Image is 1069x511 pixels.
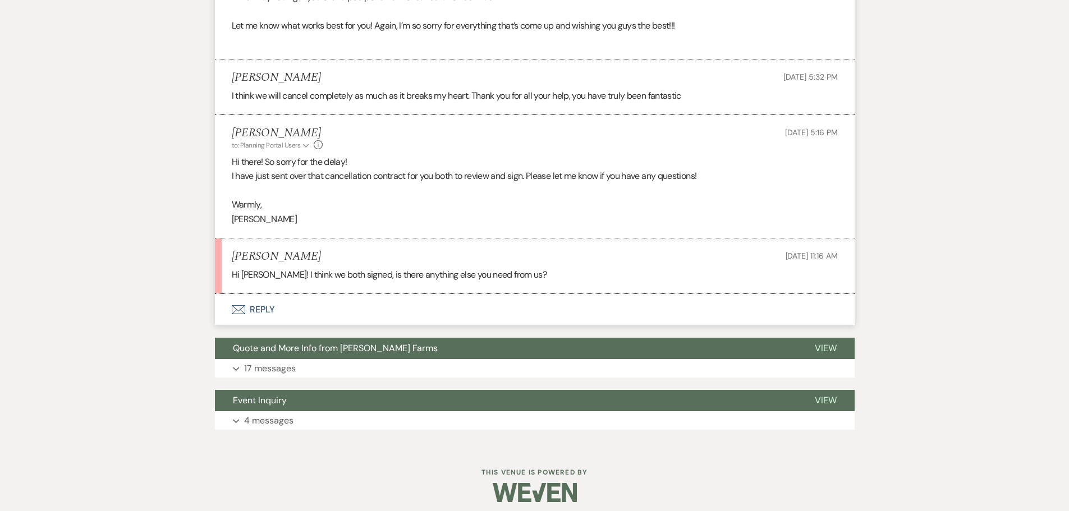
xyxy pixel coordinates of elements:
[233,394,287,406] span: Event Inquiry
[215,294,855,325] button: Reply
[232,212,838,227] p: [PERSON_NAME]
[215,390,797,411] button: Event Inquiry
[244,413,293,428] p: 4 messages
[797,390,855,411] button: View
[233,342,438,354] span: Quote and More Info from [PERSON_NAME] Farms
[783,72,837,82] span: [DATE] 5:32 PM
[215,411,855,430] button: 4 messages
[232,197,838,212] p: Warmly,
[232,250,321,264] h5: [PERSON_NAME]
[232,126,323,140] h5: [PERSON_NAME]
[232,141,301,150] span: to: Planning Portal Users
[232,19,838,33] p: Let me know what works best for you! Again, I’m so sorry for everything that’s come up and wishin...
[232,169,838,183] p: I have just sent over that cancellation contract for you both to review and sign. Please let me k...
[797,338,855,359] button: View
[232,71,321,85] h5: [PERSON_NAME]
[215,338,797,359] button: Quote and More Info from [PERSON_NAME] Farms
[215,359,855,378] button: 17 messages
[232,268,838,282] p: Hi [PERSON_NAME]! I think we both signed, is there anything else you need from us?
[815,394,837,406] span: View
[232,89,838,103] p: I think we will cancel completely as much as it breaks my heart. Thank you for all your help, you...
[232,155,838,169] p: Hi there! So sorry for the delay!
[785,127,837,137] span: [DATE] 5:16 PM
[815,342,837,354] span: View
[232,140,311,150] button: to: Planning Portal Users
[244,361,296,376] p: 17 messages
[786,251,838,261] span: [DATE] 11:16 AM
